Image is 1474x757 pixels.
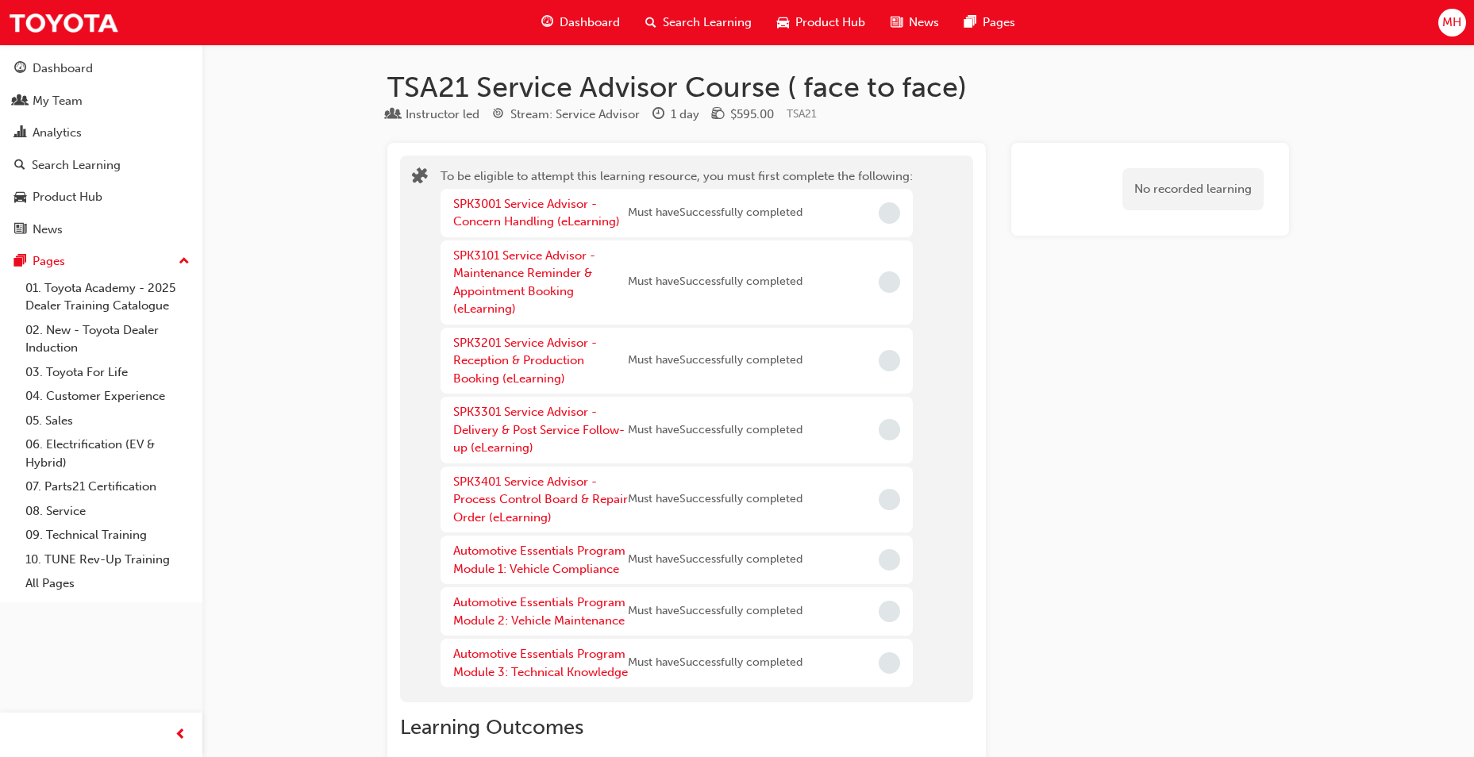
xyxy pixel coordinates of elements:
div: Search Learning [32,156,121,175]
div: Instructor led [406,106,479,124]
span: search-icon [645,13,656,33]
a: Automotive Essentials Program Module 1: Vehicle Compliance [453,544,625,576]
span: Must have Successfully completed [628,273,802,291]
div: Product Hub [33,188,102,206]
div: Stream: Service Advisor [510,106,640,124]
a: 06. Electrification (EV & Hybrid) [19,432,196,475]
span: Must have Successfully completed [628,352,802,370]
span: guage-icon [541,13,553,33]
a: 07. Parts21 Certification [19,475,196,499]
a: SPK3301 Service Advisor - Delivery & Post Service Follow-up (eLearning) [453,405,625,455]
span: pages-icon [14,255,26,269]
span: Pages [983,13,1015,32]
a: Automotive Essentials Program Module 2: Vehicle Maintenance [453,595,625,628]
span: Must have Successfully completed [628,204,802,222]
span: car-icon [777,13,789,33]
img: Trak [8,5,119,40]
span: news-icon [891,13,902,33]
span: Must have Successfully completed [628,602,802,621]
a: 09. Technical Training [19,523,196,548]
div: No recorded learning [1122,168,1264,210]
a: Product Hub [6,183,196,212]
a: news-iconNews [878,6,952,39]
div: Dashboard [33,60,93,78]
div: News [33,221,63,239]
div: Analytics [33,124,82,142]
span: target-icon [492,108,504,122]
span: pages-icon [964,13,976,33]
span: car-icon [14,190,26,205]
span: money-icon [712,108,724,122]
a: Automotive Essentials Program Module 3: Technical Knowledge [453,647,628,679]
button: Pages [6,247,196,276]
span: Must have Successfully completed [628,551,802,569]
a: guage-iconDashboard [529,6,633,39]
a: 02. New - Toyota Dealer Induction [19,318,196,360]
a: 03. Toyota For Life [19,360,196,385]
span: Must have Successfully completed [628,490,802,509]
a: My Team [6,86,196,116]
span: Incomplete [879,419,900,440]
span: Search Learning [663,13,752,32]
h1: TSA21 Service Advisor Course ( face to face) [387,70,1289,105]
div: 1 day [671,106,699,124]
span: search-icon [14,159,25,173]
button: DashboardMy TeamAnalyticsSearch LearningProduct HubNews [6,51,196,247]
div: Pages [33,252,65,271]
span: Learning Outcomes [400,715,583,740]
span: Must have Successfully completed [628,654,802,672]
a: SPK3401 Service Advisor - Process Control Board & Repair Order (eLearning) [453,475,628,525]
a: 01. Toyota Academy - 2025 Dealer Training Catalogue [19,276,196,318]
span: guage-icon [14,62,26,76]
span: Incomplete [879,652,900,674]
span: News [909,13,939,32]
div: Type [387,105,479,125]
span: Incomplete [879,271,900,293]
span: people-icon [14,94,26,109]
a: Analytics [6,118,196,148]
a: 04. Customer Experience [19,384,196,409]
span: MH [1442,13,1461,32]
a: search-iconSearch Learning [633,6,764,39]
a: SPK3201 Service Advisor - Reception & Production Booking (eLearning) [453,336,597,386]
span: learningResourceType_INSTRUCTOR_LED-icon [387,108,399,122]
div: Price [712,105,774,125]
span: Must have Successfully completed [628,421,802,440]
span: Incomplete [879,202,900,224]
a: car-iconProduct Hub [764,6,878,39]
span: Incomplete [879,549,900,571]
div: To be eligible to attempt this learning resource, you must first complete the following: [441,167,913,690]
span: Incomplete [879,489,900,510]
span: Learning resource code [787,107,817,121]
a: Search Learning [6,151,196,180]
a: 05. Sales [19,409,196,433]
span: up-icon [179,252,190,272]
span: news-icon [14,223,26,237]
a: Dashboard [6,54,196,83]
a: pages-iconPages [952,6,1028,39]
span: Incomplete [879,350,900,371]
span: puzzle-icon [412,169,428,187]
a: SPK3001 Service Advisor - Concern Handling (eLearning) [453,197,620,229]
span: Dashboard [560,13,620,32]
span: chart-icon [14,126,26,140]
div: Stream [492,105,640,125]
a: All Pages [19,571,196,596]
a: SPK3101 Service Advisor - Maintenance Reminder & Appointment Booking (eLearning) [453,248,595,317]
a: 08. Service [19,499,196,524]
span: clock-icon [652,108,664,122]
div: My Team [33,92,83,110]
a: News [6,215,196,244]
span: prev-icon [175,725,187,745]
span: Product Hub [795,13,865,32]
span: Incomplete [879,601,900,622]
button: MH [1438,9,1466,37]
a: 10. TUNE Rev-Up Training [19,548,196,572]
div: $595.00 [730,106,774,124]
div: Duration [652,105,699,125]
